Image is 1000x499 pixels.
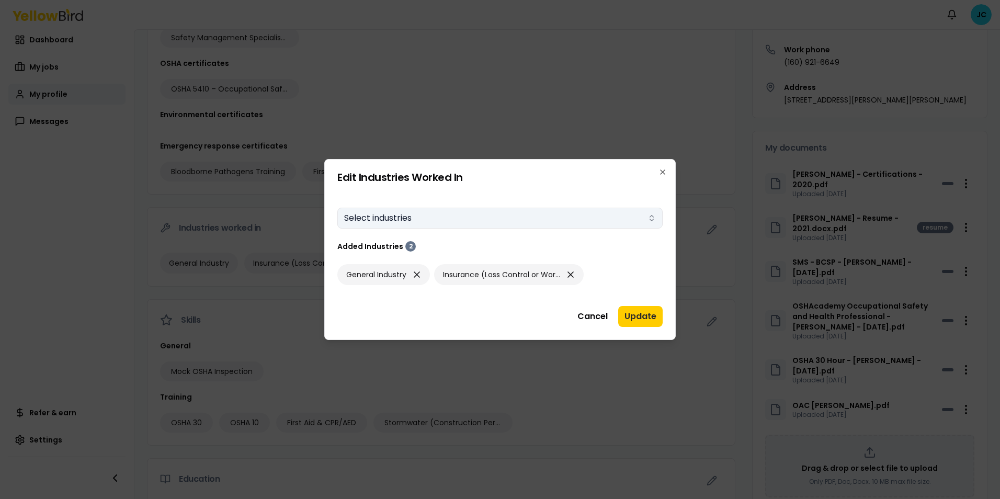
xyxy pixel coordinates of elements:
div: General Industry [337,264,430,285]
button: Select industries [337,208,663,229]
button: Update [618,306,663,327]
h3: Added Industries [337,241,403,252]
div: 2 [405,241,416,252]
button: Cancel [571,306,614,327]
span: Insurance (Loss Control or Workers Compensation) [443,269,560,280]
span: General Industry [346,269,406,280]
div: Insurance (Loss Control or Workers Compensation) [434,264,584,285]
h2: Edit Industries Worked In [337,172,663,183]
